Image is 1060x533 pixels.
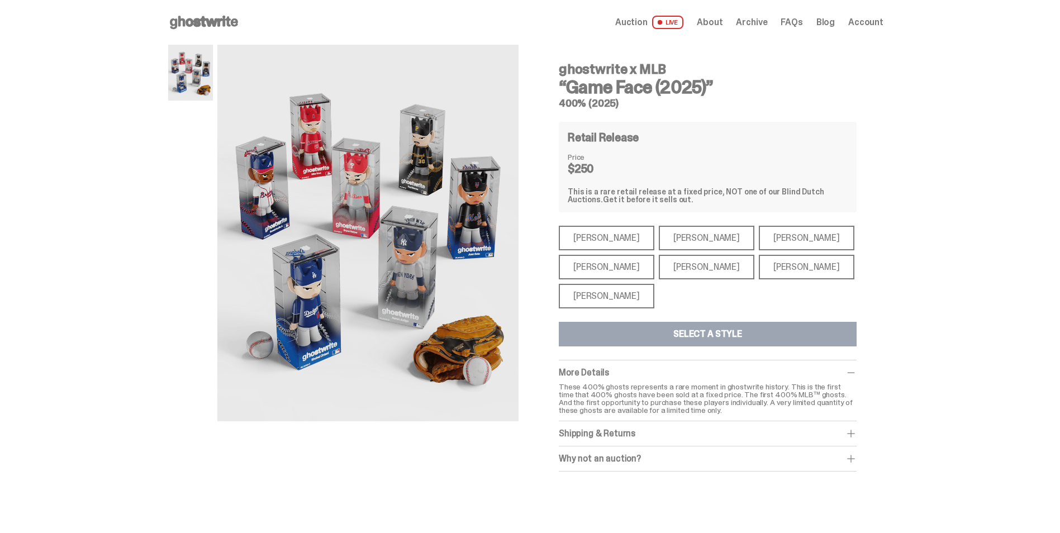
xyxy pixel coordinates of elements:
[736,18,767,27] a: Archive
[673,330,742,339] div: Select a Style
[781,18,802,27] a: FAQs
[848,18,883,27] a: Account
[697,18,722,27] a: About
[659,255,754,279] div: [PERSON_NAME]
[759,255,854,279] div: [PERSON_NAME]
[568,188,848,203] div: This is a rare retail release at a fixed price, NOT one of our Blind Dutch Auctions.
[568,132,639,143] h4: Retail Release
[217,45,519,421] img: MLB%20400%25%20Primary%20Image.png
[568,163,624,174] dd: $250
[652,16,684,29] span: LIVE
[568,153,624,161] dt: Price
[559,226,654,250] div: [PERSON_NAME]
[615,18,648,27] span: Auction
[168,45,213,101] img: MLB%20400%25%20Primary%20Image.png
[559,78,857,96] h3: “Game Face (2025)”
[559,284,654,308] div: [PERSON_NAME]
[559,428,857,439] div: Shipping & Returns
[559,367,609,378] span: More Details
[615,16,683,29] a: Auction LIVE
[559,98,857,108] h5: 400% (2025)
[559,322,857,346] button: Select a Style
[816,18,835,27] a: Blog
[559,383,857,414] p: These 400% ghosts represents a rare moment in ghostwrite history. This is the first time that 400...
[603,194,693,204] span: Get it before it sells out.
[759,226,854,250] div: [PERSON_NAME]
[559,63,857,76] h4: ghostwrite x MLB
[659,226,754,250] div: [PERSON_NAME]
[559,453,857,464] div: Why not an auction?
[559,255,654,279] div: [PERSON_NAME]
